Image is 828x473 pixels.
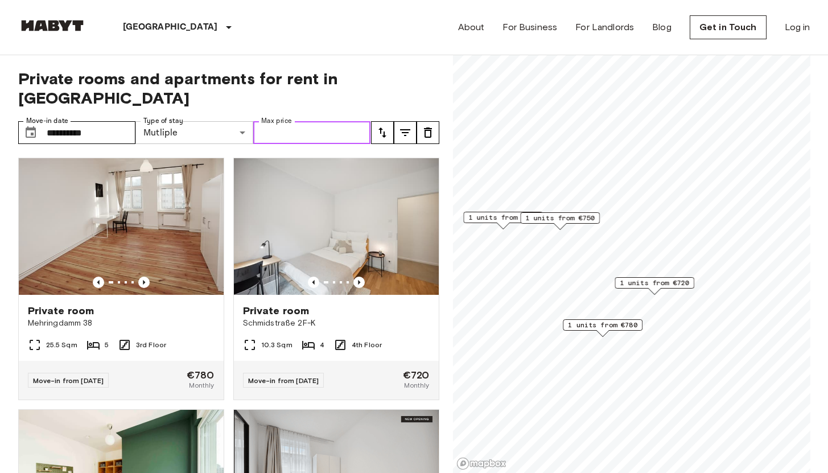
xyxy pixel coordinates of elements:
span: 1 units from €750 [525,213,595,223]
span: Private room [28,304,94,318]
button: Previous image [308,277,319,288]
span: Mehringdamm 38 [28,318,215,329]
button: Previous image [353,277,365,288]
img: Marketing picture of unit DE-01-260-033-03 [234,158,439,295]
span: 1 units from €720 [620,278,689,288]
button: tune [417,121,439,144]
span: Private room [243,304,310,318]
label: Max price [261,116,292,126]
p: [GEOGRAPHIC_DATA] [123,20,218,34]
div: Map marker [520,212,600,230]
span: Move-in from [DATE] [248,376,319,385]
a: Marketing picture of unit DE-01-243-01MPrevious imagePrevious imagePrivate roomMehringdamm 3825.5... [18,158,224,400]
button: Previous image [138,277,150,288]
label: Type of stay [143,116,183,126]
a: Mapbox logo [456,457,506,470]
span: Move-in from [DATE] [33,376,104,385]
a: Get in Touch [690,15,767,39]
span: 3rd Floor [136,340,166,350]
img: Habyt [18,20,86,31]
button: Previous image [93,277,104,288]
span: 4 [320,340,324,350]
span: 25.5 Sqm [46,340,77,350]
span: 4th Floor [352,340,382,350]
a: Marketing picture of unit DE-01-260-033-03Previous imagePrevious imagePrivate roomSchmidstraße 2F... [233,158,439,400]
span: Private rooms and apartments for rent in [GEOGRAPHIC_DATA] [18,69,439,108]
span: €720 [403,370,430,380]
span: 1 units from €715 [468,212,538,223]
div: Map marker [463,212,543,229]
span: Monthly [404,380,429,390]
button: Choose date, selected date is 1 Feb 2026 [19,121,42,144]
span: 5 [105,340,109,350]
a: About [458,20,485,34]
span: 10.3 Sqm [261,340,293,350]
span: 1 units from €780 [568,320,637,330]
a: Blog [652,20,672,34]
a: For Landlords [575,20,634,34]
a: For Business [502,20,557,34]
button: tune [371,121,394,144]
div: Map marker [615,277,694,295]
img: Marketing picture of unit DE-01-243-01M [19,158,224,295]
span: Monthly [189,380,214,390]
span: Schmidstraße 2F-K [243,318,430,329]
a: Log in [785,20,810,34]
button: tune [394,121,417,144]
div: Map marker [563,319,642,337]
span: €780 [187,370,215,380]
div: Mutliple [135,121,253,144]
label: Move-in date [26,116,68,126]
